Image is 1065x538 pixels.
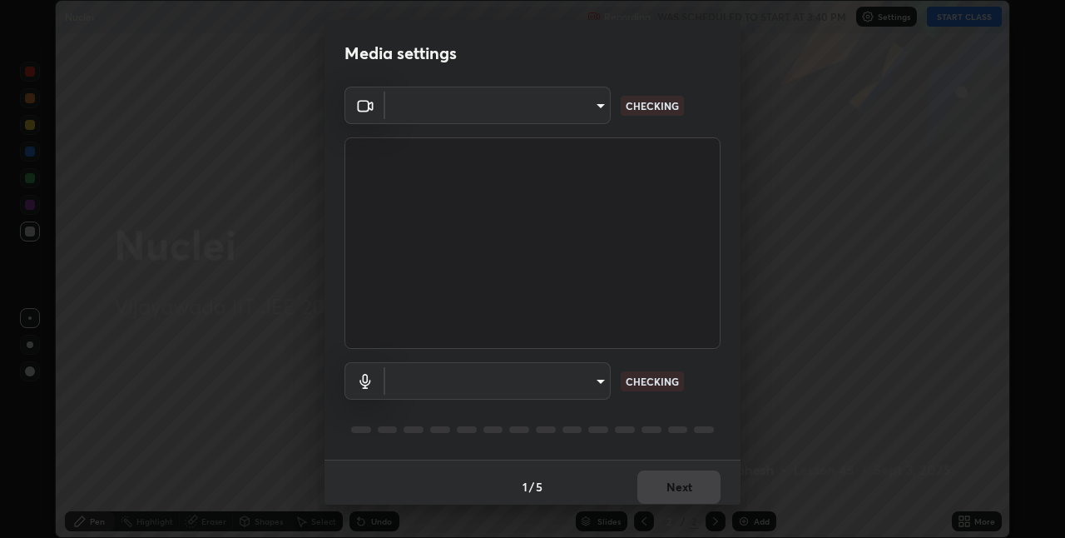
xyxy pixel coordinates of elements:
[529,478,534,496] h4: /
[523,478,528,496] h4: 1
[536,478,542,496] h4: 5
[385,87,611,124] div: ​
[626,374,679,389] p: CHECKING
[626,98,679,113] p: CHECKING
[385,362,611,400] div: ​
[344,42,457,64] h2: Media settings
